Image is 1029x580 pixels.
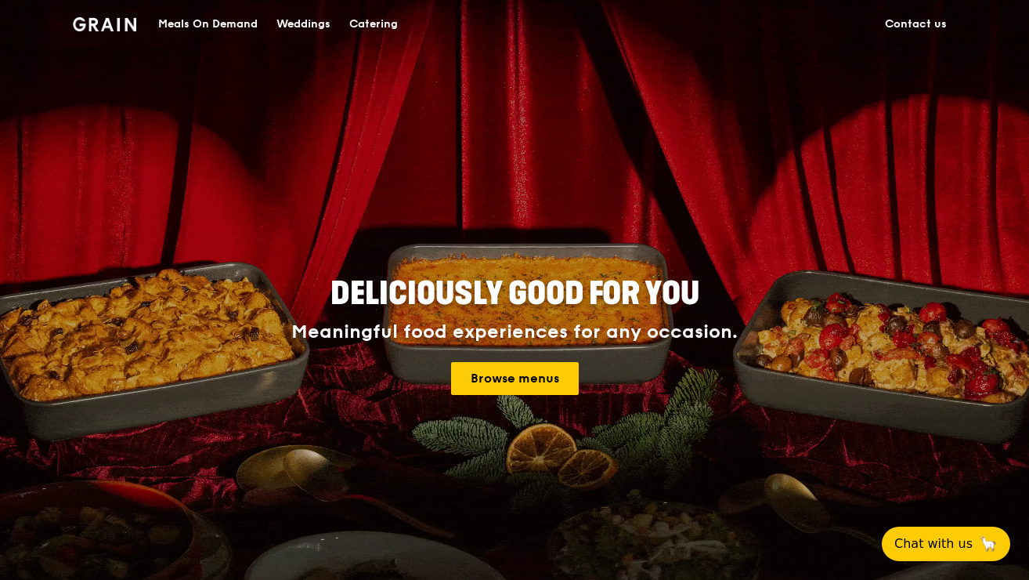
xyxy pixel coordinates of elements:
[73,17,136,31] img: Grain
[158,1,258,48] div: Meals On Demand
[894,535,973,553] span: Chat with us
[330,275,699,313] span: Deliciously good for you
[882,527,1010,561] button: Chat with us🦙
[276,1,330,48] div: Weddings
[876,1,956,48] a: Contact us
[267,1,340,48] a: Weddings
[233,321,796,343] div: Meaningful food experiences for any occasion.
[451,362,579,395] a: Browse menus
[979,535,998,553] span: 🦙
[340,1,407,48] a: Catering
[349,1,398,48] div: Catering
